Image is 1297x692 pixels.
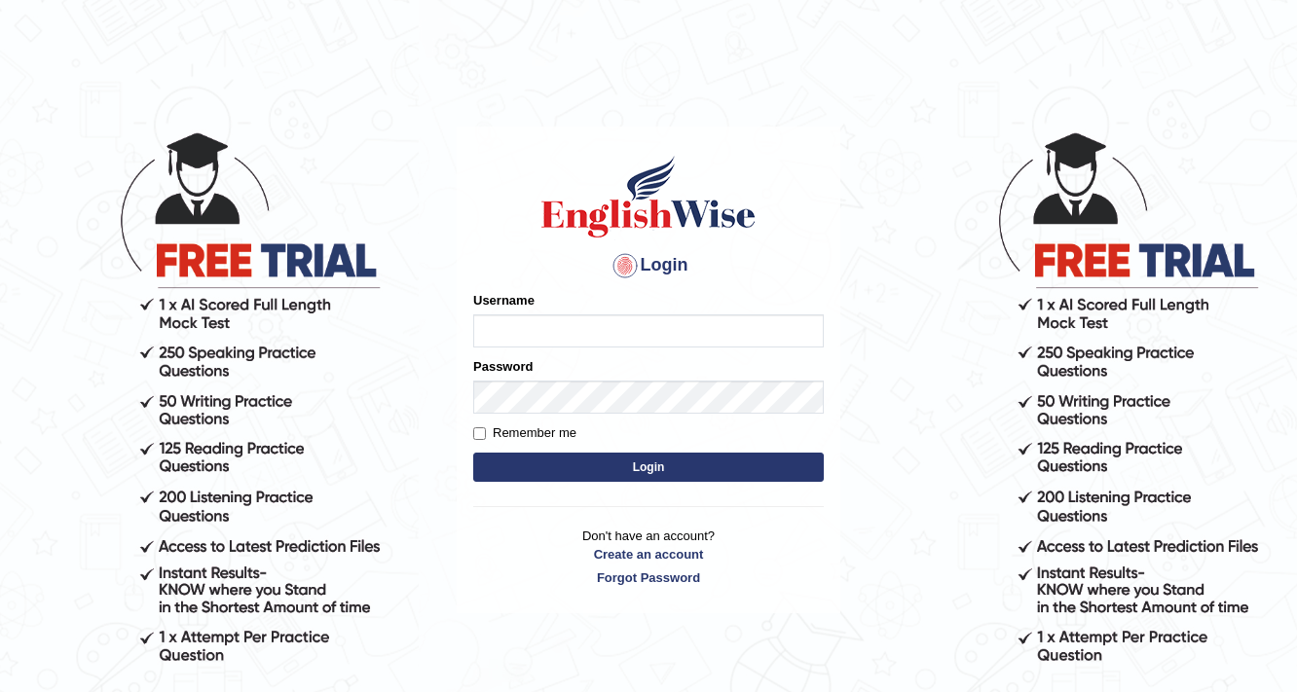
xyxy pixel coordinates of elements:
p: Don't have an account? [473,527,824,587]
button: Login [473,453,824,482]
a: Forgot Password [473,568,824,587]
a: Create an account [473,545,824,564]
img: Logo of English Wise sign in for intelligent practice with AI [537,153,760,240]
label: Remember me [473,423,576,443]
h4: Login [473,250,824,281]
label: Password [473,357,533,376]
input: Remember me [473,427,486,440]
label: Username [473,291,535,310]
